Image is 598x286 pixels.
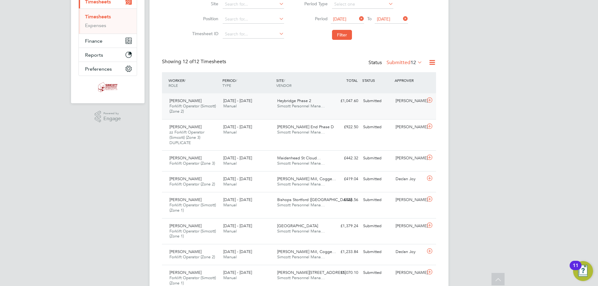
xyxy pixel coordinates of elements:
div: Submitted [361,122,393,132]
input: Search for... [223,15,284,24]
div: £419.04 [328,174,361,184]
span: [DATE] - [DATE] [223,197,252,202]
label: Site [190,1,218,7]
label: Period Type [300,1,328,7]
span: Preferences [85,66,112,72]
span: Forklift Operator (Simcott) (Zone 1) [169,275,216,286]
a: Expenses [85,22,106,28]
span: [DATE] - [DATE] [223,249,252,254]
button: Preferences [79,62,137,76]
div: Submitted [361,153,393,163]
div: Submitted [361,174,393,184]
span: Maidenhead St Cloud… [277,155,321,161]
div: £628.56 [328,195,361,205]
span: / [236,78,237,83]
span: Forklift Operator (Simcott) (Zone 2) [169,103,216,114]
span: [DATE] - [DATE] [223,98,252,103]
span: Simcott Personnel Mana… [277,202,325,208]
button: Filter [332,30,352,40]
input: Search for... [223,30,284,39]
img: simcott-logo-retina.png [98,82,118,92]
label: Timesheet ID [190,31,218,36]
span: [PERSON_NAME][STREET_ADDRESS] [277,270,346,275]
span: [PERSON_NAME] [169,197,202,202]
span: TOTAL [346,78,358,83]
div: [PERSON_NAME] [393,195,425,205]
span: [DATE] - [DATE] [223,155,252,161]
label: Submitted [387,59,422,66]
div: [PERSON_NAME] [393,122,425,132]
span: [PERSON_NAME] Mill, Cogge… [277,249,336,254]
span: To [365,15,373,23]
span: Manual [223,275,237,280]
span: [PERSON_NAME] [169,124,202,129]
div: [PERSON_NAME] [393,221,425,231]
span: [PERSON_NAME] [169,155,202,161]
span: [PERSON_NAME] End Phase D [277,124,334,129]
span: [DATE] [377,16,390,22]
span: 12 Timesheets [183,59,226,65]
span: ROLE [168,83,178,88]
span: [PERSON_NAME] [169,270,202,275]
span: / [184,78,186,83]
div: Submitted [361,221,393,231]
span: 12 [411,59,416,66]
div: WORKER [167,75,221,91]
span: Simcott Personnel Mana… [277,254,325,260]
div: Declan Joy [393,247,425,257]
span: Manual [223,161,237,166]
span: Powered by [103,111,121,116]
div: £1,379.24 [328,221,361,231]
span: [PERSON_NAME] [169,249,202,254]
div: APPROVER [393,75,425,86]
label: Position [190,16,218,21]
span: Engage [103,116,121,121]
div: 11 [573,265,578,274]
span: [PERSON_NAME] [169,176,202,181]
div: Declan Joy [393,174,425,184]
span: 12 of [183,59,194,65]
div: £1,047.60 [328,96,361,106]
span: [DATE] [333,16,346,22]
span: Manual [223,202,237,208]
span: [DATE] - [DATE] [223,124,252,129]
span: Forklift Operator (Simcott) (Zone 1) [169,202,216,213]
div: £1,233.84 [328,247,361,257]
span: [DATE] - [DATE] [223,223,252,228]
div: Submitted [361,268,393,278]
span: [GEOGRAPHIC_DATA] [277,223,318,228]
span: Simcott Personnel Mana… [277,103,325,109]
span: Simcott Personnel Mana… [277,129,325,135]
span: Manual [223,228,237,234]
span: Forklift Operator (Zone 2) [169,181,215,187]
span: Manual [223,129,237,135]
span: Forklift Operator (Zone 3) [169,161,215,166]
span: Simcott Personnel Mana… [277,228,325,234]
span: [DATE] - [DATE] [223,270,252,275]
div: £1,070.10 [328,268,361,278]
a: Timesheets [85,14,111,20]
span: Bishops Stortford ([GEOGRAPHIC_DATA]… [277,197,356,202]
div: [PERSON_NAME] [393,268,425,278]
span: Simcott Personnel Mana… [277,275,325,280]
span: Finance [85,38,102,44]
div: Status [368,59,424,67]
span: Heybridge Phase 2 [277,98,311,103]
div: Submitted [361,195,393,205]
span: Simcott Personnel Mana… [277,161,325,166]
span: [DATE] - [DATE] [223,176,252,181]
span: TYPE [222,83,231,88]
span: Forklift Operator (Zone 2) [169,254,215,260]
span: VENDOR [276,83,292,88]
a: Powered byEngage [95,111,121,123]
div: £442.32 [328,153,361,163]
span: Manual [223,103,237,109]
div: SITE [275,75,329,91]
div: PERIOD [221,75,275,91]
div: [PERSON_NAME] [393,153,425,163]
span: zz Forklift Operator (Simcott) (Zone 3) DUPLICATE [169,129,204,145]
span: Manual [223,254,237,260]
span: Reports [85,52,103,58]
div: Showing [162,59,227,65]
div: Submitted [361,247,393,257]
